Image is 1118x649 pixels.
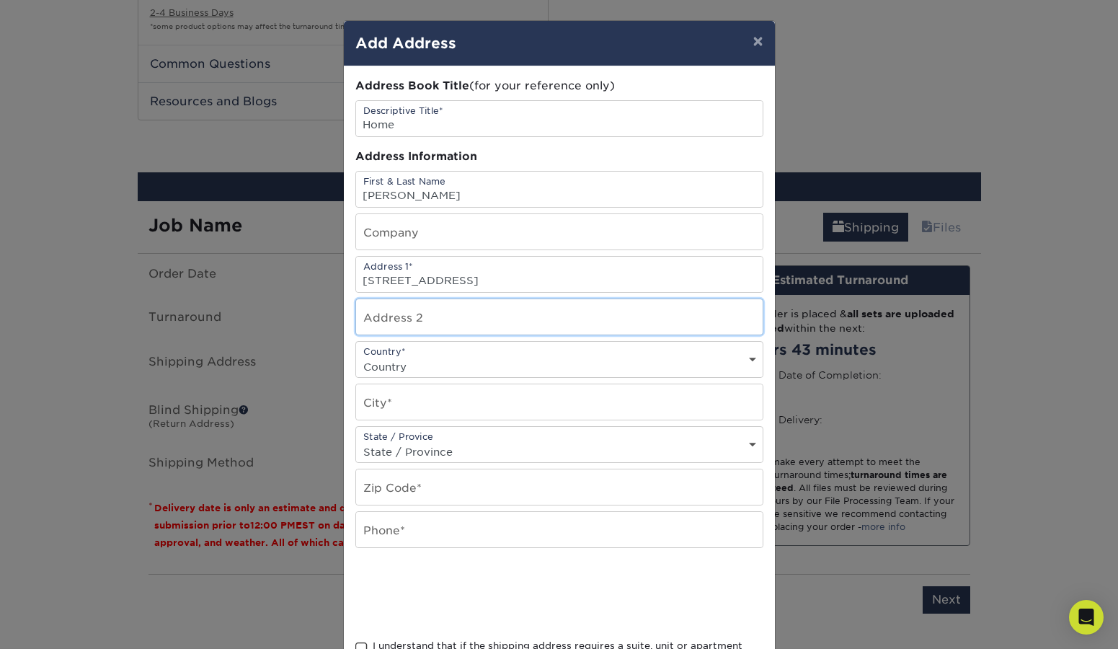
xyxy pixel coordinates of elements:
iframe: reCAPTCHA [355,565,574,622]
div: Address Information [355,149,763,165]
div: Open Intercom Messenger [1069,600,1104,635]
span: Address Book Title [355,79,469,92]
div: (for your reference only) [355,78,763,94]
button: × [741,21,774,61]
h4: Add Address [355,32,763,54]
